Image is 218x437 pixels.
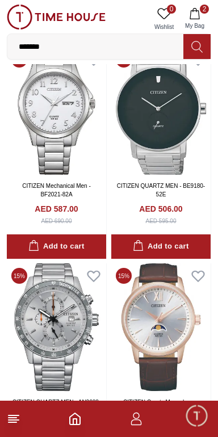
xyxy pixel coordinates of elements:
[111,234,211,259] button: Add to cart
[167,5,176,14] span: 0
[68,412,82,426] a: Home
[133,240,188,253] div: Add to cart
[11,268,27,284] span: 15 %
[7,234,106,259] button: Add to cart
[139,203,182,215] h4: AED 506.00
[41,217,72,225] div: AED 690.00
[150,5,178,33] a: 0Wishlist
[12,399,100,414] a: CITIZEN QUARTZ MEN - AN3688-58H
[22,183,91,198] a: CITIZEN Mechanical Men - BF2021-82A
[111,263,211,391] img: CITIZEN Quartz Moonphase - AK5003-05A
[181,22,209,30] span: My Bag
[7,263,106,391] img: CITIZEN QUARTZ MEN - AN3688-58H
[7,47,106,175] img: CITIZEN Mechanical Men - BF2021-82A
[117,183,205,198] a: CITIZEN QUARTZ MEN - BE9180-52E
[7,5,106,30] img: ...
[123,399,199,414] a: CITIZEN Quartz Moonphase - AK5003-05A
[185,404,209,428] div: Chat Widget
[35,203,78,215] h4: AED 587.00
[116,268,132,284] span: 15 %
[178,5,211,33] button: 2My Bag
[111,47,211,175] img: CITIZEN QUARTZ MEN - BE9180-52E
[150,23,178,31] span: Wishlist
[146,217,177,225] div: AED 595.00
[200,5,209,14] span: 2
[28,240,84,253] div: Add to cart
